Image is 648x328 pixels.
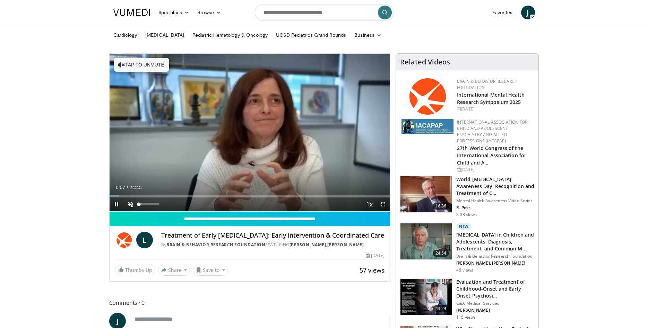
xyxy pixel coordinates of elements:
span: Comments 0 [109,298,391,307]
a: [PERSON_NAME] [290,242,326,248]
a: L [136,232,153,248]
p: 46 views [456,267,473,273]
div: By FEATURING , [161,242,385,248]
a: Specialties [154,6,193,19]
a: 27th World Congress of the International Association for Child and A… [457,145,526,166]
a: 24:54 New [MEDICAL_DATA] in Children and Adolescents: Diagnosis, Treatment, and Common M… Brain &... [400,223,534,273]
div: [DATE] [457,106,533,112]
button: Pause [110,197,123,211]
a: International Mental Health Research Symposium 2025 [457,91,525,105]
div: [DATE] [457,167,533,173]
p: [PERSON_NAME] [456,308,534,313]
p: 115 views [456,314,476,320]
div: Volume Level [139,203,159,205]
span: 24:54 [433,250,449,257]
img: Brain & Behavior Research Foundation [115,232,134,248]
img: VuMedi Logo [113,9,150,16]
img: 6bc95fc0-882d-4061-9ebb-ce70b98f0866.png.150x105_q85_autocrop_double_scale_upscale_version-0.2.png [409,78,446,115]
a: Business [350,28,386,42]
span: 16:36 [433,203,449,210]
p: [PERSON_NAME], [PERSON_NAME] [456,260,534,266]
a: [PERSON_NAME] [327,242,364,248]
button: Save to [193,265,228,276]
a: Brain & Behavior Research Foundation [166,242,265,248]
a: Browse [193,6,225,19]
button: Tap to unmute [114,58,169,72]
a: Favorites [488,6,517,19]
button: Share [158,265,190,276]
img: dad9b3bb-f8af-4dab-abc0-c3e0a61b252e.150x105_q85_crop-smart_upscale.jpg [400,176,452,212]
div: Progress Bar [110,195,390,197]
a: International Association for Child and Adolescent Psychiatry and Allied Professions (IACAPAP) [457,119,527,144]
p: C&A Medical Services [456,301,534,306]
h3: Evaluation and Treatment of Childhood-Onset and Early Onset Psychosi… [456,278,534,299]
video-js: Video Player [110,54,390,212]
p: 8.0K views [456,212,477,218]
a: [MEDICAL_DATA] [141,28,188,42]
p: Brain & Behavior Research Foundation [456,254,534,259]
a: Thumbs Up [115,265,155,275]
span: 43:24 [433,305,449,312]
img: 2a9917ce-aac2-4f82-acde-720e532d7410.png.150x105_q85_autocrop_double_scale_upscale_version-0.2.png [401,119,453,134]
img: 9c1ea151-7f89-42e7-b0fb-c17652802da6.150x105_q85_crop-smart_upscale.jpg [400,279,452,315]
span: 24:45 [129,185,141,190]
h4: Related Videos [400,58,450,66]
div: [DATE] [366,252,385,259]
h3: [MEDICAL_DATA] in Children and Adolescents: Diagnosis, Treatment, and Common M… [456,231,534,252]
button: Playback Rate [362,197,376,211]
h4: Treatment of Early [MEDICAL_DATA]: Early Intervention & Coordinated Care [161,232,385,239]
a: Brain & Behavior Research Foundation [457,78,518,90]
input: Search topics, interventions [255,4,394,21]
a: J [521,6,535,19]
a: 16:36 World [MEDICAL_DATA] Awareness Day: Recognition and Treatment of C… Mental Health Awareness... [400,176,534,218]
span: / [127,185,128,190]
button: Fullscreen [376,197,390,211]
h3: World [MEDICAL_DATA] Awareness Day: Recognition and Treatment of C… [456,176,534,197]
a: Pediatric Hematology & Oncology [188,28,272,42]
span: 57 views [360,266,385,274]
a: Cardiology [109,28,141,42]
a: 43:24 Evaluation and Treatment of Childhood-Onset and Early Onset Psychosi… C&A Medical Services ... [400,278,534,320]
p: New [456,223,472,230]
p: R. Post [456,205,534,211]
a: UCSD Pediatrics Grand Rounds [272,28,350,42]
span: 0:07 [116,185,125,190]
p: Mental Health Awareness Video Series [456,198,534,204]
img: 5b8011c7-1005-4e73-bd4d-717c320f5860.150x105_q85_crop-smart_upscale.jpg [400,223,452,259]
button: Unmute [123,197,137,211]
